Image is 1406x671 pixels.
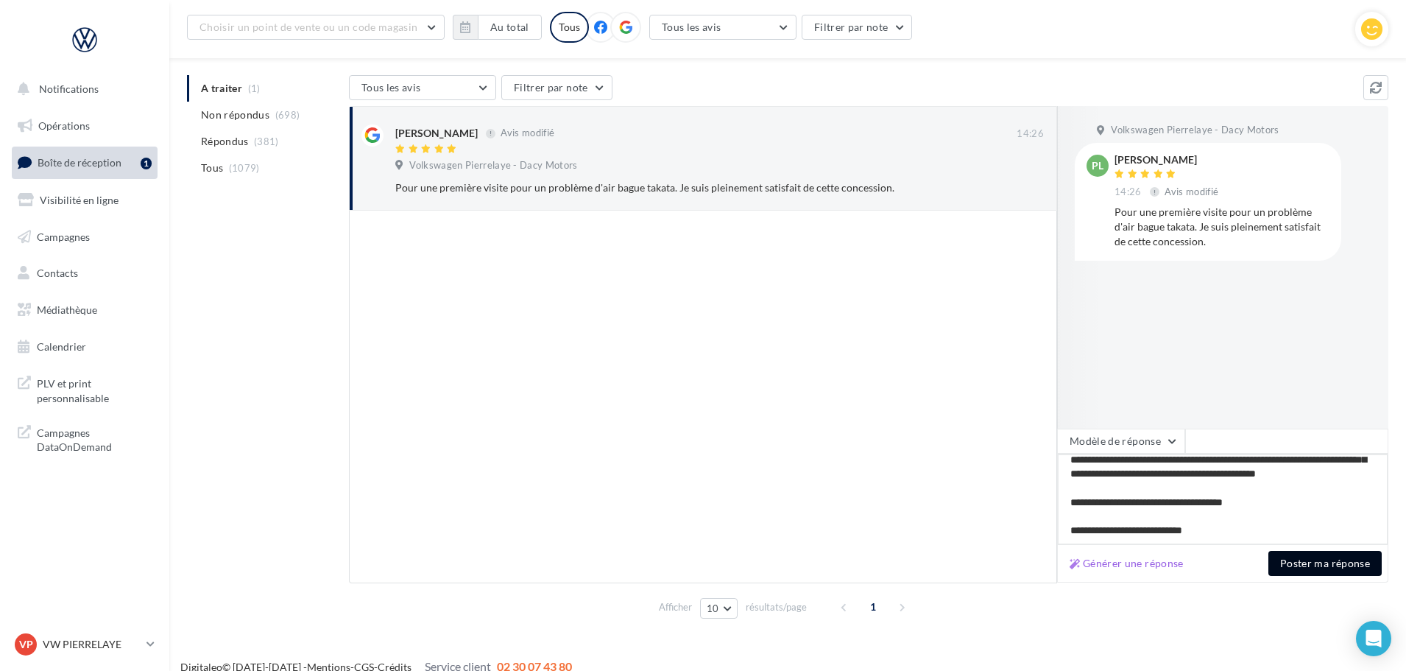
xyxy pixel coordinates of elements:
[9,185,160,216] a: Visibilité en ligne
[254,136,279,147] span: (381)
[19,637,33,652] span: VP
[201,161,223,175] span: Tous
[37,303,97,316] span: Médiathèque
[361,81,421,94] span: Tous les avis
[453,15,542,40] button: Au total
[38,119,90,132] span: Opérations
[9,331,160,362] a: Calendrier
[1111,124,1279,137] span: Volkswagen Pierrelaye - Dacy Motors
[9,74,155,105] button: Notifications
[9,147,160,178] a: Boîte de réception1
[501,75,612,100] button: Filtrer par note
[1114,186,1142,199] span: 14:26
[861,595,885,619] span: 1
[43,637,141,652] p: VW PIERRELAYE
[1114,155,1221,165] div: [PERSON_NAME]
[662,21,721,33] span: Tous les avis
[187,15,445,40] button: Choisir un point de vente ou un code magasin
[39,82,99,95] span: Notifications
[12,630,158,658] a: VP VW PIERRELAYE
[1356,621,1391,656] div: Open Intercom Messenger
[409,159,577,172] span: Volkswagen Pierrelaye - Dacy Motors
[9,295,160,326] a: Médiathèque
[1268,551,1382,576] button: Poster ma réponse
[201,108,269,122] span: Non répondus
[40,194,119,206] span: Visibilité en ligne
[1092,158,1103,173] span: pl
[1057,429,1185,454] button: Modèle de réponse
[37,423,152,454] span: Campagnes DataOnDemand
[9,110,160,141] a: Opérations
[37,373,152,405] span: PLV et print personnalisable
[1165,186,1218,197] span: Avis modifié
[199,21,417,33] span: Choisir un point de vente ou un code magasin
[1017,127,1044,141] span: 14:26
[707,603,719,614] span: 10
[275,109,300,121] span: (698)
[659,600,692,614] span: Afficher
[9,258,160,289] a: Contacts
[550,12,589,43] div: Tous
[229,162,260,174] span: (1079)
[802,15,913,40] button: Filtrer par note
[9,368,160,411] a: PLV et print personnalisable
[395,126,478,141] div: [PERSON_NAME]
[201,134,249,149] span: Répondus
[1064,555,1190,572] button: Générer une réponse
[700,598,738,619] button: 10
[395,180,948,195] div: Pour une première visite pour un problème d'air bague takata. Je suis pleinement satisfait de cet...
[746,600,807,614] span: résultats/page
[141,158,152,169] div: 1
[649,15,796,40] button: Tous les avis
[501,127,554,139] span: Avis modifié
[349,75,496,100] button: Tous les avis
[37,230,90,242] span: Campagnes
[9,222,160,253] a: Campagnes
[9,417,160,460] a: Campagnes DataOnDemand
[37,340,86,353] span: Calendrier
[37,267,78,279] span: Contacts
[38,156,121,169] span: Boîte de réception
[478,15,542,40] button: Au total
[1114,205,1329,249] div: Pour une première visite pour un problème d'air bague takata. Je suis pleinement satisfait de cet...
